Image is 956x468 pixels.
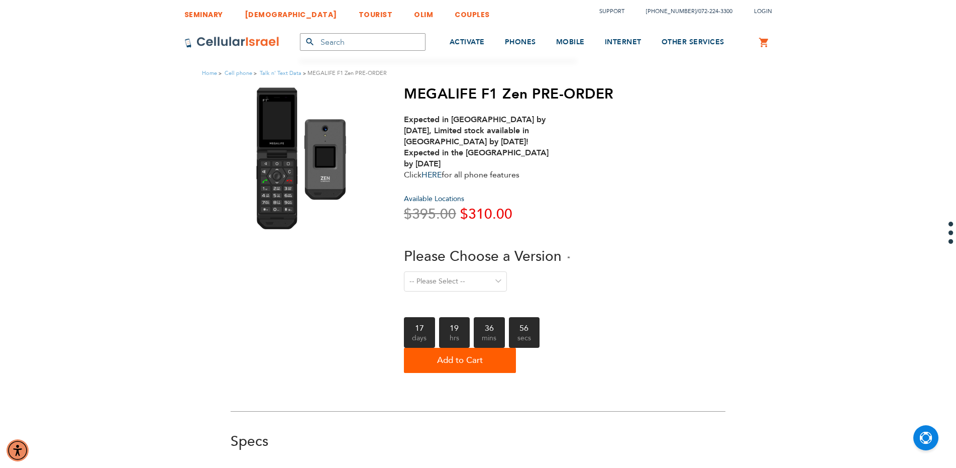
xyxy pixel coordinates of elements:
[300,33,426,51] input: Search
[474,332,505,348] span: mins
[404,247,562,266] span: Please Choose a Version
[474,317,505,332] b: 36
[404,317,435,332] b: 17
[249,85,358,231] img: MEGALIFE F1 Zen PRE-ORDER
[556,24,585,61] a: MOBILE
[505,24,536,61] a: PHONES
[509,332,540,348] span: secs
[599,8,624,15] a: Support
[301,68,387,78] li: MEGALIFE F1 Zen PRE-ORDER
[450,24,485,61] a: ACTIVATE
[556,37,585,47] span: MOBILE
[437,350,483,370] span: Add to Cart
[202,69,217,77] a: Home
[404,332,435,348] span: days
[184,36,280,48] img: Cellular Israel Logo
[404,194,464,204] a: Available Locations
[505,37,536,47] span: PHONES
[260,69,301,77] a: Talk n' Text Data
[455,3,490,21] a: COUPLES
[646,8,696,15] a: [PHONE_NUMBER]
[404,114,560,180] div: Click for all phone features
[698,8,732,15] a: 072-224-3300
[421,169,442,180] a: HERE
[605,37,642,47] span: INTERNET
[404,348,516,373] button: Add to Cart
[754,8,772,15] span: Login
[225,69,252,77] a: Cell phone
[231,432,268,451] a: Specs
[404,85,614,103] h1: MEGALIFE F1 Zen PRE-ORDER
[636,4,732,19] li: /
[450,37,485,47] span: ACTIVATE
[184,3,223,21] a: SEMINARY
[414,3,433,21] a: OLIM
[359,3,393,21] a: TOURIST
[662,37,724,47] span: OTHER SERVICES
[439,332,470,348] span: hrs
[404,205,456,224] span: $395.00
[460,205,512,224] span: $310.00
[404,114,549,169] strong: Expected in [GEOGRAPHIC_DATA] by [DATE], Limited stock available in [GEOGRAPHIC_DATA] by [DATE]! ...
[245,3,337,21] a: [DEMOGRAPHIC_DATA]
[662,24,724,61] a: OTHER SERVICES
[7,439,29,461] div: Accessibility Menu
[439,317,470,332] b: 19
[509,317,540,332] b: 56
[605,24,642,61] a: INTERNET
